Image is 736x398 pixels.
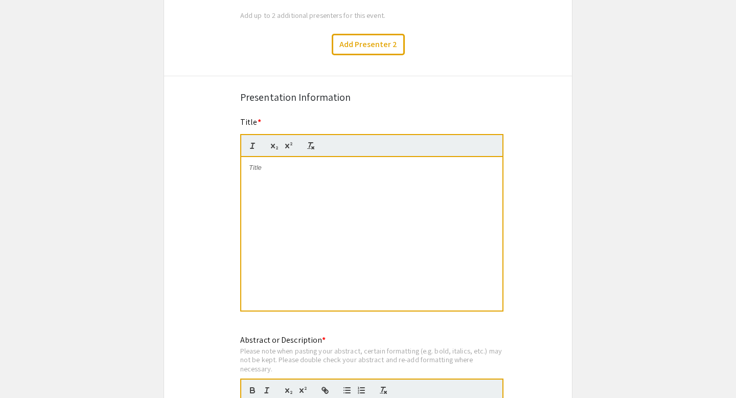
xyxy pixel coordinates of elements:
[240,346,503,373] div: Please note when pasting your abstract, certain formatting (e.g. bold, italics, etc.) may not be ...
[332,34,405,55] button: Add Presenter 2
[240,10,385,20] span: Add up to 2 additional presenters for this event.
[8,352,43,390] iframe: Chat
[240,90,496,105] div: Presentation Information
[240,117,261,127] mat-label: Title
[240,335,326,345] mat-label: Abstract or Description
